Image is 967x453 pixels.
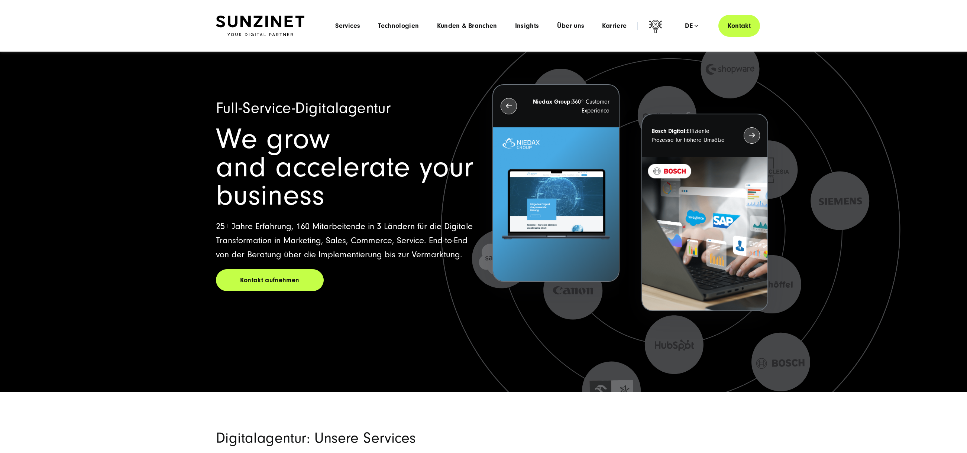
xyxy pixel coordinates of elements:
a: Technologien [378,22,419,30]
div: de [685,22,698,30]
a: Karriere [602,22,627,30]
a: Services [335,22,360,30]
p: 25+ Jahre Erfahrung, 160 Mitarbeitende in 3 Ländern für die Digitale Transformation in Marketing,... [216,219,475,262]
button: Bosch Digital:Effiziente Prozesse für höhere Umsätze BOSCH - Kundeprojekt - Digital Transformatio... [641,114,768,312]
img: BOSCH - Kundeprojekt - Digital Transformation Agentur SUNZINET [642,157,767,311]
h2: Digitalagentur: Unsere Services [216,429,569,447]
a: Kontakt [718,15,760,37]
button: Niedax Group:360° Customer Experience Letztes Projekt von Niedax. Ein Laptop auf dem die Niedax W... [492,84,619,282]
strong: Bosch Digital: [651,128,687,134]
a: Über uns [557,22,585,30]
a: Insights [515,22,539,30]
p: 360° Customer Experience [530,97,609,115]
span: Full-Service-Digitalagentur [216,100,391,117]
span: We grow and accelerate your business [216,123,473,212]
a: Kunden & Branchen [437,22,497,30]
p: Effiziente Prozesse für höhere Umsätze [651,127,730,144]
a: Kontakt aufnehmen [216,269,324,291]
img: Letztes Projekt von Niedax. Ein Laptop auf dem die Niedax Website geöffnet ist, auf blauem Hinter... [493,127,618,281]
img: SUNZINET Full Service Digital Agentur [216,16,304,36]
strong: Niedax Group: [533,98,572,105]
